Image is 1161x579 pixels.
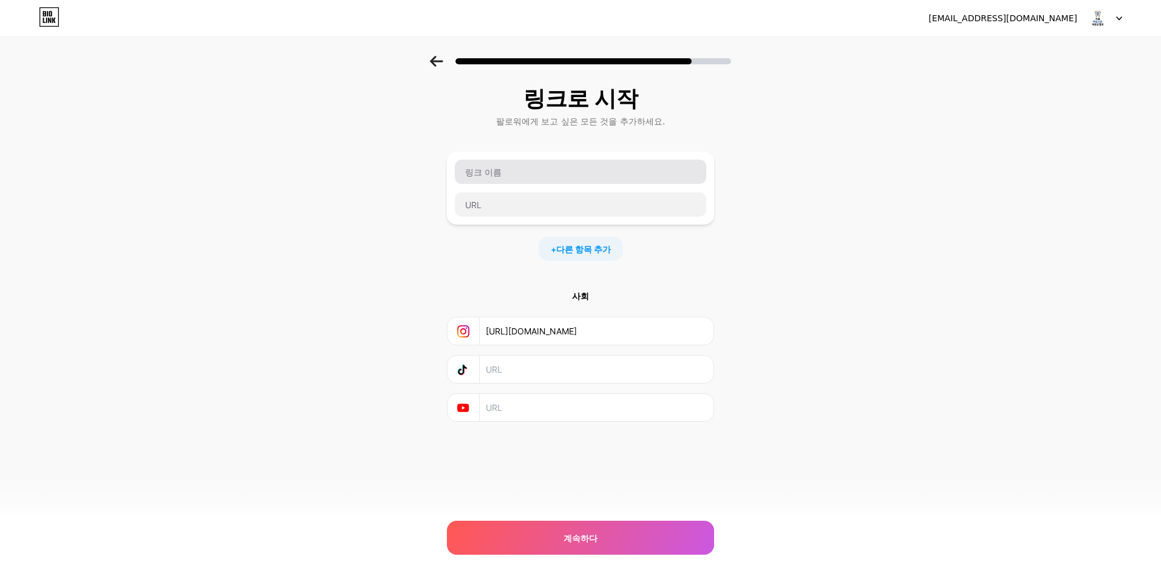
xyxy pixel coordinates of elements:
[928,12,1077,25] div: [EMAIL_ADDRESS][DOMAIN_NAME]
[563,532,598,544] span: 계속하다
[453,115,708,127] div: 팔로워에게 보고 싶은 모든 것을 추가하세요.
[455,160,706,184] input: 링크 이름
[486,394,706,421] input: URL
[455,192,706,217] input: URL
[447,290,714,302] div: 사회
[556,243,611,256] span: 다른 항목 추가
[486,317,706,345] input: URL
[486,356,706,383] input: URL
[539,237,623,261] div: +
[453,86,708,110] div: 링크로 시작
[1086,7,1109,30] img: 마일스톤 서울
